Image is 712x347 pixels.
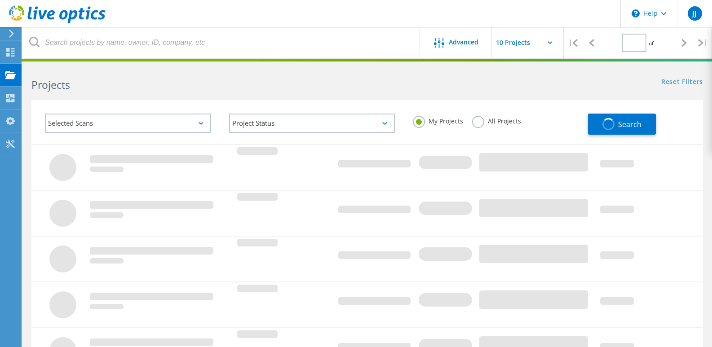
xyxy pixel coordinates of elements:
[632,9,640,18] svg: \n
[649,40,654,47] span: of
[22,27,420,58] input: Search projects by name, owner, ID, company, etc
[564,27,582,59] div: |
[588,114,656,135] button: Search
[449,39,478,45] span: Advanced
[692,10,697,17] span: JJ
[45,114,211,133] div: Selected Scans
[694,27,712,59] div: |
[413,116,463,124] label: My Projects
[229,114,395,133] div: Project Status
[9,19,106,25] a: Live Optics Dashboard
[618,119,641,129] span: Search
[31,78,70,92] b: Projects
[472,116,521,124] label: All Projects
[661,79,703,86] a: Reset Filters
